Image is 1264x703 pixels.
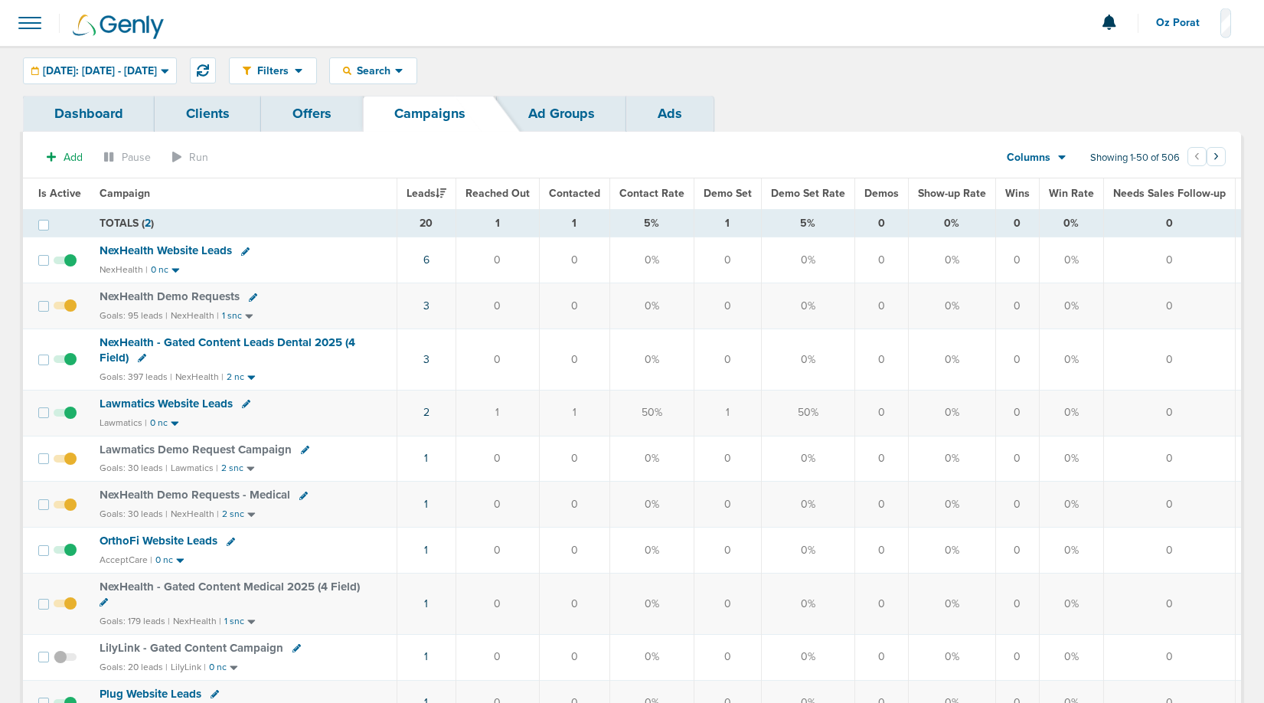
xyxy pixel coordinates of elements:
small: Goals: 30 leads | [100,463,168,474]
td: 0 [456,528,539,574]
td: 0% [908,209,995,237]
td: 0% [761,237,854,283]
td: 0 [456,436,539,482]
td: 0 [539,528,609,574]
td: 1 [539,209,609,237]
small: NexHealth | [173,616,221,626]
td: 0 [995,634,1039,680]
a: 3 [423,353,429,366]
td: 0 [456,283,539,329]
span: Leads [407,187,446,200]
td: 0 [995,283,1039,329]
a: Clients [155,96,261,132]
span: Contacted [549,187,600,200]
td: 0 [1103,209,1235,237]
td: 1 [694,209,761,237]
a: Ads [626,96,714,132]
span: Wins [1005,187,1030,200]
td: 0% [1039,209,1103,237]
td: 50% [761,390,854,436]
td: 0% [1039,283,1103,329]
td: 5% [761,209,854,237]
td: 0 [854,209,908,237]
td: 0 [854,283,908,329]
td: 0% [908,436,995,482]
span: Oz Porat [1156,18,1210,28]
small: 0 nc [150,417,168,429]
td: 0% [609,634,694,680]
td: 0 [694,482,761,528]
td: 0 [995,209,1039,237]
td: 0 [694,283,761,329]
small: 1 snc [222,310,242,322]
td: 0 [854,634,908,680]
td: 0 [854,436,908,482]
td: 1 [694,390,761,436]
td: 50% [609,390,694,436]
td: 0 [539,634,609,680]
td: 0 [995,482,1039,528]
span: Add [64,151,83,164]
a: Campaigns [363,96,497,132]
a: 1 [424,597,428,610]
a: 1 [424,650,428,663]
td: 0% [908,283,995,329]
small: Goals: 20 leads | [100,662,168,673]
td: 0 [1103,436,1235,482]
img: Genly [73,15,164,39]
td: 0 [995,574,1039,634]
span: Contact Rate [619,187,684,200]
td: 0% [609,482,694,528]
span: Win Rate [1049,187,1094,200]
td: 0% [908,482,995,528]
span: Search [351,64,395,77]
td: 20 [397,209,456,237]
td: 1 [456,390,539,436]
td: 0 [456,329,539,390]
td: 0 [456,237,539,283]
small: NexHealth | [175,371,224,382]
small: Goals: 30 leads | [100,508,168,520]
td: 0% [1039,390,1103,436]
a: 6 [423,253,429,266]
small: Goals: 179 leads | [100,616,170,627]
td: 0% [1039,574,1103,634]
td: 0% [761,436,854,482]
td: 0% [761,283,854,329]
span: NexHealth - Gated Content Leads Dental 2025 (4 Field) [100,335,355,365]
td: 0% [908,237,995,283]
small: NexHealth | [171,508,219,519]
td: 0% [761,574,854,634]
td: 0 [995,390,1039,436]
a: 3 [423,299,429,312]
span: Needs Sales Follow-up [1113,187,1226,200]
span: Demo Set [704,187,752,200]
td: 0 [539,574,609,634]
span: LilyLink - Gated Content Campaign [100,641,283,655]
small: 2 snc [222,508,244,520]
td: 0% [761,634,854,680]
td: 0 [1103,283,1235,329]
td: 0% [761,482,854,528]
td: 0 [456,574,539,634]
td: 0 [539,482,609,528]
td: 0 [539,237,609,283]
td: 0 [854,482,908,528]
small: 2 nc [227,371,244,383]
span: Demo Set Rate [771,187,845,200]
a: Dashboard [23,96,155,132]
td: 0% [1039,482,1103,528]
span: Plug Website Leads [100,687,201,701]
td: 0 [456,634,539,680]
a: 2 [423,406,429,419]
td: 0 [995,436,1039,482]
small: Goals: 95 leads | [100,310,168,322]
td: 0 [456,482,539,528]
td: 0 [854,528,908,574]
td: 1 [456,209,539,237]
td: 0 [539,436,609,482]
span: NexHealth Demo Requests [100,289,240,303]
small: 1 snc [224,616,244,627]
span: Showing 1-50 of 506 [1090,152,1180,165]
span: Show-up Rate [918,187,986,200]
